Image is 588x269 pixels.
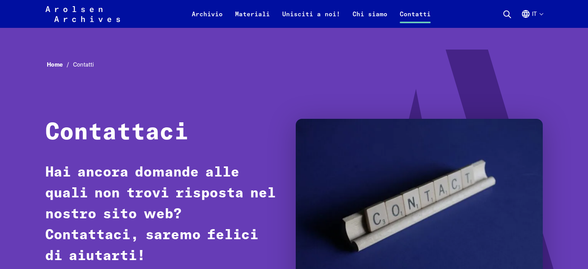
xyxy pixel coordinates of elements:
[521,9,543,28] button: Italiano, selezione lingua
[45,59,543,71] nav: Breadcrumb
[47,61,73,68] a: Home
[186,5,437,23] nav: Primaria
[186,9,229,28] a: Archivio
[276,9,346,28] a: Unisciti a noi!
[45,121,188,144] strong: Contattaci
[73,61,94,68] span: Contatti
[394,9,437,28] a: Contatti
[229,9,276,28] a: Materiali
[346,9,394,28] a: Chi siamo
[45,162,281,267] p: Hai ancora domande alle quali non trovi risposta nel nostro sito web? Contattaci, saremo felici d...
